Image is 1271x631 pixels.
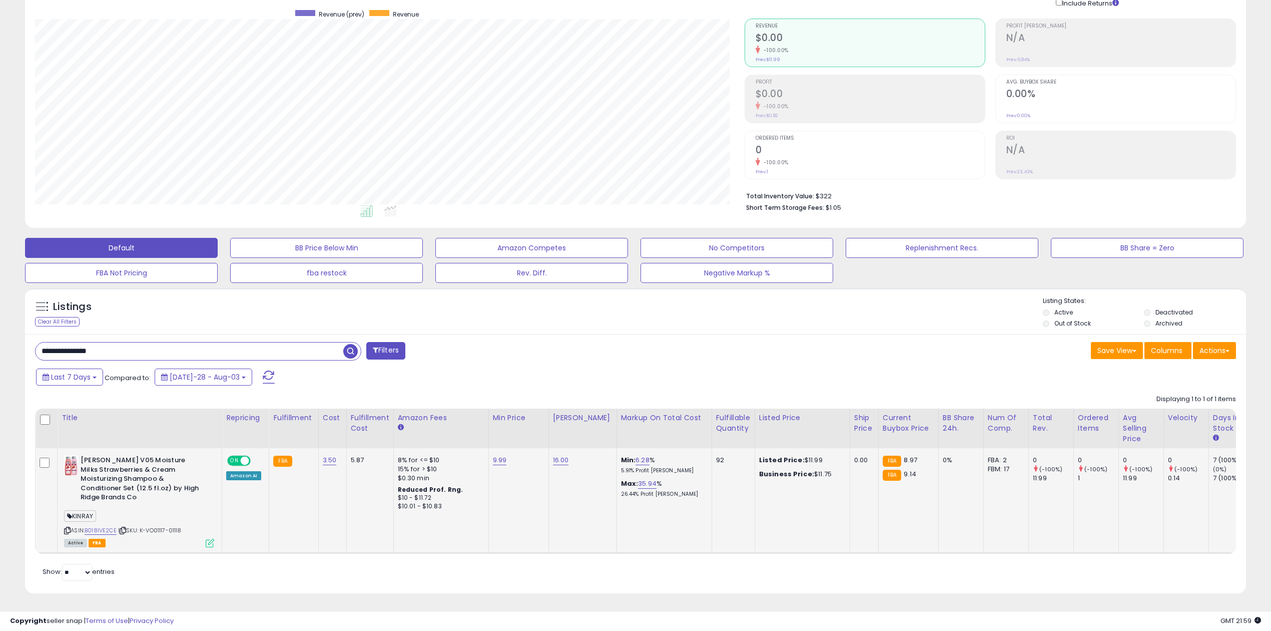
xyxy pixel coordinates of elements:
div: Fulfillment [273,413,314,423]
small: Days In Stock. [1213,434,1219,443]
span: Last 7 Days [51,372,91,382]
span: Show: entries [43,567,115,576]
h2: $0.00 [756,32,985,46]
small: Prev: $0.82 [756,113,778,119]
a: Privacy Policy [130,616,174,625]
div: Repricing [226,413,265,423]
span: Profit [PERSON_NAME] [1006,24,1235,29]
b: Business Price: [759,469,814,479]
small: Prev: 1 [756,169,768,175]
div: BB Share 24h. [943,413,979,434]
a: B018IVE2CE [85,526,117,535]
b: [PERSON_NAME] V05 Moisture Milks Strawberries & Cream Moisturizing Shampoo & Conditioner Set (12.... [81,456,202,505]
span: ON [228,457,241,465]
span: 9.14 [904,469,916,479]
div: FBM: 17 [988,465,1021,474]
div: Amazon AI [226,471,261,480]
span: Compared to: [105,373,151,383]
div: 5.87 [351,456,386,465]
h2: $0.00 [756,88,985,102]
p: Listing States: [1043,296,1246,306]
span: $1.05 [826,203,841,212]
span: Revenue [393,10,419,19]
span: All listings currently available for purchase on Amazon [64,539,87,547]
span: KINRAY [64,510,96,522]
label: Active [1054,308,1073,317]
div: 7 (100%) [1213,456,1253,465]
small: Prev: 23.43% [1006,169,1033,175]
h2: 0.00% [1006,88,1235,102]
h2: 0 [756,144,985,158]
b: Max: [621,479,639,488]
span: OFF [249,457,265,465]
label: Archived [1155,319,1182,328]
h2: N/A [1006,32,1235,46]
small: FBA [273,456,292,467]
button: [DATE]-28 - Aug-03 [155,369,252,386]
label: Deactivated [1155,308,1193,317]
span: 2025-08-11 21:59 GMT [1220,616,1261,625]
div: 15% for > $10 [398,465,481,474]
div: Current Buybox Price [883,413,934,434]
button: BB Price Below Min [230,238,423,258]
button: FBA Not Pricing [25,263,218,283]
div: 11.99 [1033,474,1073,483]
button: Last 7 Days [36,369,103,386]
span: 8.97 [904,455,917,465]
button: Columns [1144,342,1191,359]
img: 41EAX33JfAL._SL40_.jpg [64,456,78,476]
div: 0 [1123,456,1163,465]
div: Ordered Items [1078,413,1114,434]
div: Total Rev. [1033,413,1069,434]
div: Velocity [1168,413,1204,423]
div: FBA: 2 [988,456,1021,465]
a: 9.99 [493,455,507,465]
small: -100.00% [760,159,789,166]
div: 0 [1168,456,1208,465]
div: Listed Price [759,413,846,423]
div: $10 - $11.72 [398,494,481,502]
div: Markup on Total Cost [621,413,708,423]
small: (0%) [1213,465,1227,473]
div: Min Price [493,413,544,423]
div: 11.99 [1123,474,1163,483]
b: Short Term Storage Fees: [746,203,824,212]
small: FBA [883,470,901,481]
div: Clear All Filters [35,317,80,327]
div: $11.75 [759,470,842,479]
small: Prev: 0.00% [1006,113,1030,119]
small: (-100%) [1084,465,1107,473]
div: 0.14 [1168,474,1208,483]
label: Out of Stock [1054,319,1091,328]
div: [PERSON_NAME] [553,413,612,423]
a: 35.94 [638,479,657,489]
span: Profit [756,80,985,85]
div: ASIN: [64,456,214,546]
a: 16.00 [553,455,569,465]
div: Fulfillment Cost [351,413,389,434]
b: Total Inventory Value: [746,192,814,200]
div: Cost [323,413,342,423]
small: -100.00% [760,47,789,54]
small: Prev: $11.99 [756,57,780,63]
div: 92 [716,456,747,465]
button: Replenishment Recs. [846,238,1038,258]
b: Reduced Prof. Rng. [398,485,463,494]
button: Filters [366,342,405,360]
div: 7 (100%) [1213,474,1253,483]
small: (-100%) [1039,465,1062,473]
div: Amazon Fees [398,413,484,423]
li: $322 [746,189,1229,201]
a: 6.28 [635,455,650,465]
div: Fulfillable Quantity [716,413,751,434]
h2: N/A [1006,144,1235,158]
span: Columns [1151,346,1182,356]
small: FBA [883,456,901,467]
button: BB Share = Zero [1051,238,1243,258]
span: FBA [89,539,106,547]
small: Prev: 6.84% [1006,57,1030,63]
button: Rev. Diff. [435,263,628,283]
div: 0.00 [854,456,871,465]
span: Revenue [756,24,985,29]
p: 26.44% Profit [PERSON_NAME] [621,491,704,498]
